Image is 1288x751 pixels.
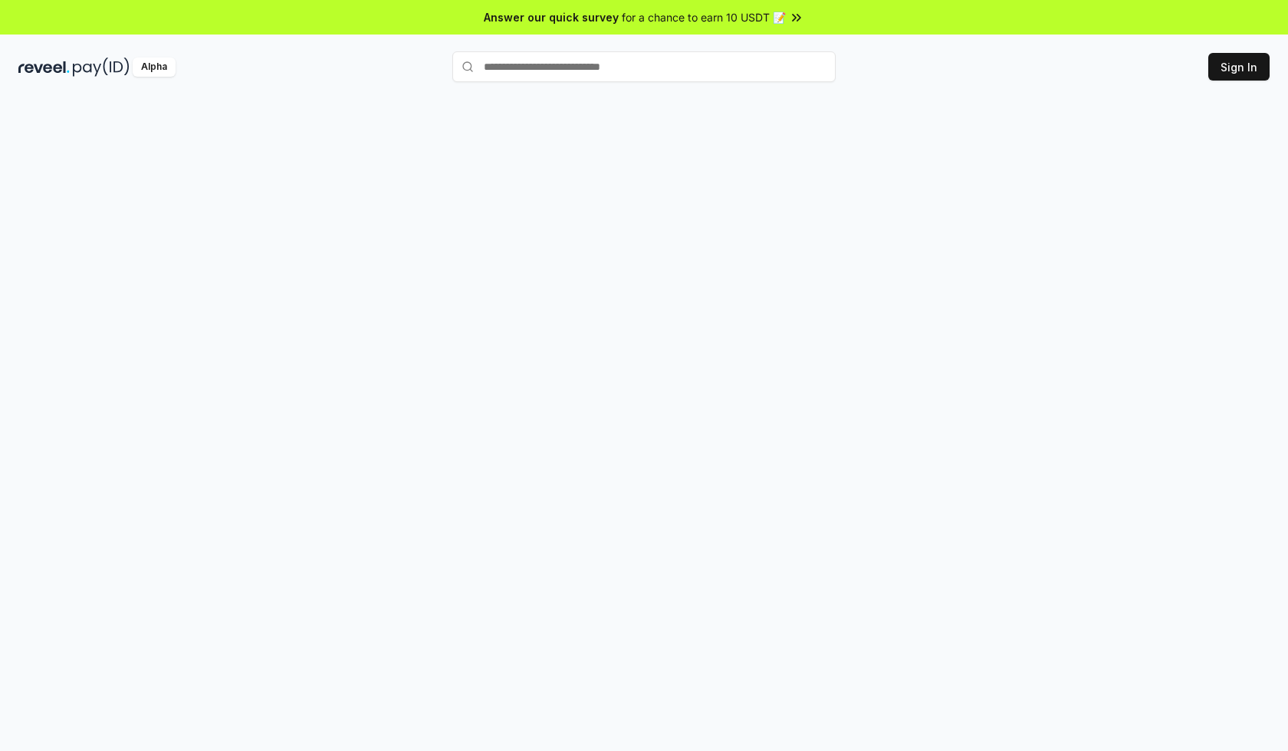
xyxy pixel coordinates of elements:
[484,9,619,25] span: Answer our quick survey
[73,58,130,77] img: pay_id
[18,58,70,77] img: reveel_dark
[622,9,786,25] span: for a chance to earn 10 USDT 📝
[1208,53,1270,81] button: Sign In
[133,58,176,77] div: Alpha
